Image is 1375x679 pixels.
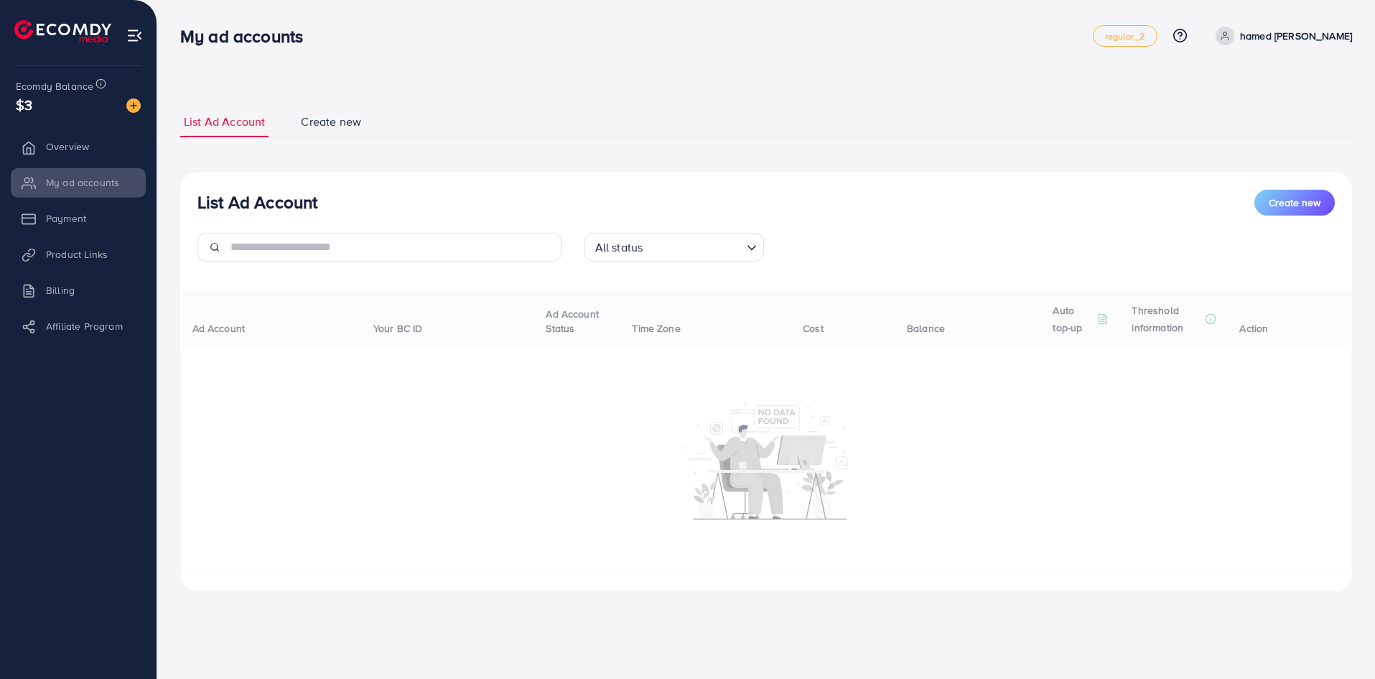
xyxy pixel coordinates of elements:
[180,26,314,47] h3: My ad accounts
[1105,32,1145,41] span: regular_2
[1254,190,1335,216] button: Create new
[126,27,143,44] img: menu
[16,79,93,93] span: Ecomdy Balance
[126,98,141,113] img: image
[592,237,646,258] span: All status
[14,20,111,42] img: logo
[197,192,317,213] h3: List Ad Account
[584,233,764,262] div: Search for option
[1210,27,1352,45] a: hamed [PERSON_NAME]
[16,94,32,115] span: $3
[301,114,361,130] span: Create new
[1269,195,1320,210] span: Create new
[647,234,740,258] input: Search for option
[1093,25,1157,47] a: regular_2
[1240,27,1352,45] p: hamed [PERSON_NAME]
[184,114,265,130] span: List Ad Account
